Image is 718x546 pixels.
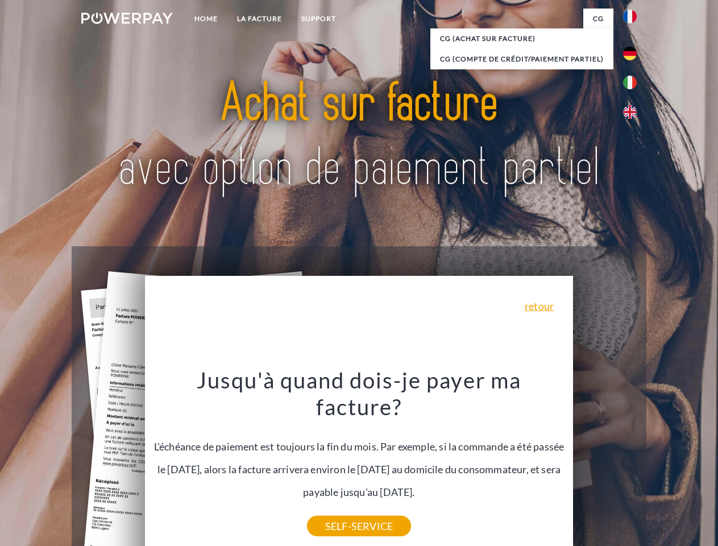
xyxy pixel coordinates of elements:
[430,49,613,69] a: CG (Compte de crédit/paiement partiel)
[227,9,292,29] a: LA FACTURE
[185,9,227,29] a: Home
[583,9,613,29] a: CG
[623,10,637,23] img: fr
[430,28,613,49] a: CG (achat sur facture)
[81,13,173,24] img: logo-powerpay-white.svg
[307,516,411,536] a: SELF-SERVICE
[109,55,609,218] img: title-powerpay_fr.svg
[152,366,567,421] h3: Jusqu'à quand dois-je payer ma facture?
[152,366,567,526] div: L'échéance de paiement est toujours la fin du mois. Par exemple, si la commande a été passée le [...
[525,301,554,311] a: retour
[292,9,346,29] a: Support
[623,105,637,119] img: en
[623,76,637,89] img: it
[623,47,637,60] img: de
